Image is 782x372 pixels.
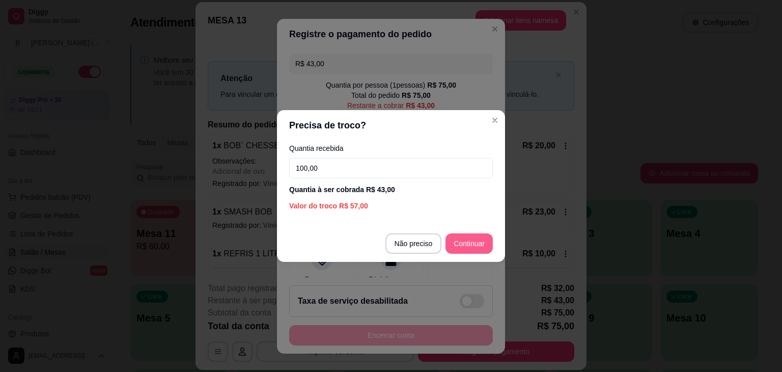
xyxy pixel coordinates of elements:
header: Precisa de troco? [277,110,505,141]
div: Valor do troco R$ 57,00 [289,201,493,211]
button: Close [487,112,503,128]
button: Não preciso [385,233,442,254]
label: Quantia recebida [289,145,493,152]
button: Continuar [445,233,493,254]
div: Quantia à ser cobrada R$ 43,00 [289,184,493,195]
